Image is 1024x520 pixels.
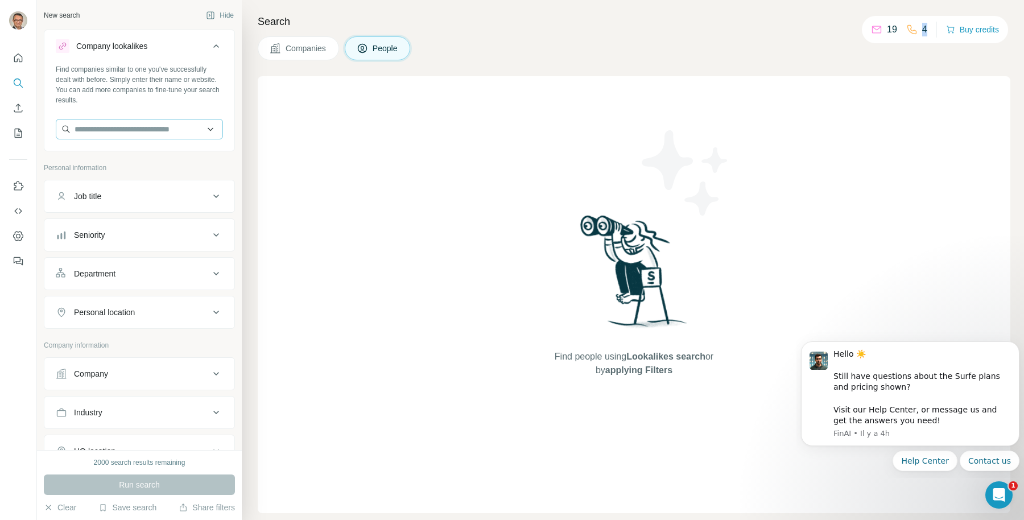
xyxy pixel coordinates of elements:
img: Surfe Illustration - Stars [634,122,737,224]
div: Company [74,368,108,379]
button: Share filters [179,502,235,513]
button: Department [44,260,234,287]
div: Company lookalikes [76,40,147,52]
button: Feedback [9,251,27,271]
button: Seniority [44,221,234,249]
div: Industry [74,407,102,418]
div: New search [44,10,80,20]
span: applying Filters [605,365,672,375]
button: Hide [198,7,242,24]
div: Job title [74,191,101,202]
button: Personal location [44,299,234,326]
iframe: Intercom notifications message [796,332,1024,478]
span: People [373,43,399,54]
button: Buy credits [946,22,999,38]
p: Company information [44,340,235,350]
span: Find people using or by [543,350,725,377]
div: 2000 search results remaining [94,457,185,468]
button: My lists [9,123,27,143]
button: Save search [98,502,156,513]
button: Quick start [9,48,27,68]
button: HQ location [44,438,234,465]
iframe: Intercom live chat [985,481,1013,509]
button: Search [9,73,27,93]
div: Department [74,268,115,279]
span: 1 [1009,481,1018,490]
button: Company [44,360,234,387]
p: 19 [887,23,897,36]
button: Clear [44,502,76,513]
button: Use Surfe on LinkedIn [9,176,27,196]
button: Company lookalikes [44,32,234,64]
span: Companies [286,43,327,54]
div: Personal location [74,307,135,318]
p: 4 [922,23,927,36]
div: Seniority [74,229,105,241]
button: Dashboard [9,226,27,246]
button: Enrich CSV [9,98,27,118]
h4: Search [258,14,1010,30]
div: HQ location [74,445,115,457]
div: Find companies similar to one you've successfully dealt with before. Simply enter their name or w... [56,64,223,105]
span: Lookalikes search [626,352,705,361]
img: Surfe Illustration - Woman searching with binoculars [575,212,693,339]
button: Industry [44,399,234,426]
p: Personal information [44,163,235,173]
button: Use Surfe API [9,201,27,221]
button: Job title [44,183,234,210]
img: Avatar [9,11,27,30]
